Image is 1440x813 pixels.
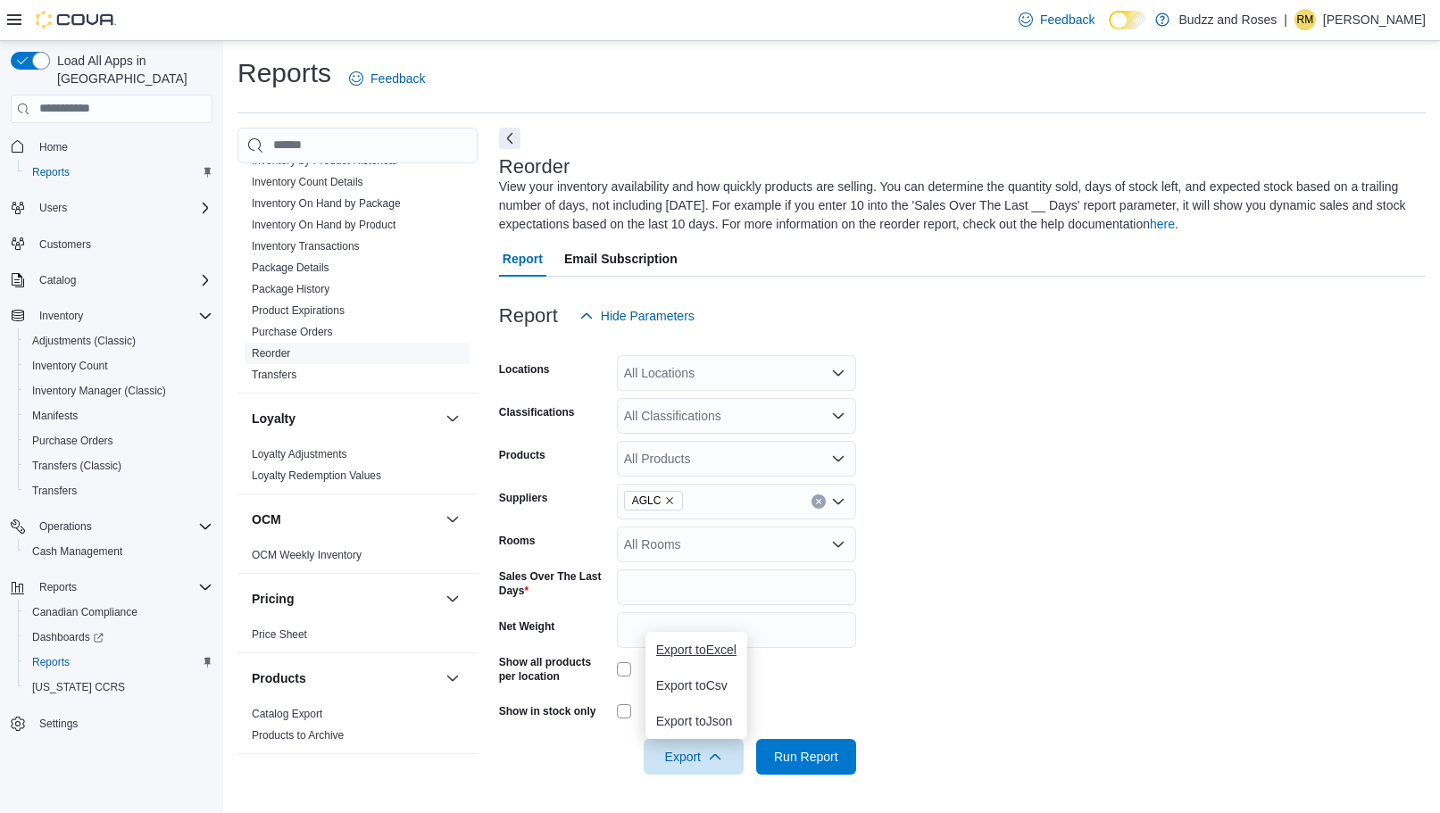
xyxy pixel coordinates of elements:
[25,380,212,402] span: Inventory Manager (Classic)
[656,678,737,693] span: Export to Csv
[252,175,363,189] span: Inventory Count Details
[831,494,845,509] button: Open list of options
[32,434,113,448] span: Purchase Orders
[624,491,684,510] span: AGLC
[237,544,478,573] div: OCM
[25,355,212,377] span: Inventory Count
[252,261,329,274] a: Package Details
[4,710,220,736] button: Settings
[25,405,85,427] a: Manifests
[4,268,220,293] button: Catalog
[664,495,675,506] button: Remove AGLC from selection in this group
[25,330,143,352] a: Adjustments (Classic)
[442,408,463,429] button: Loyalty
[25,162,77,183] a: Reports
[499,156,570,178] h3: Reorder
[632,492,662,510] span: AGLC
[32,334,136,348] span: Adjustments (Classic)
[39,237,91,252] span: Customers
[32,577,84,598] button: Reports
[36,11,116,29] img: Cova
[252,218,395,232] span: Inventory On Hand by Product
[564,241,678,277] span: Email Subscription
[252,219,395,231] a: Inventory On Hand by Product
[499,128,520,149] button: Next
[756,739,856,775] button: Run Report
[252,347,290,360] a: Reorder
[18,453,220,478] button: Transfers (Classic)
[645,668,747,703] button: Export toCsv
[18,378,220,403] button: Inventory Manager (Classic)
[25,480,84,502] a: Transfers
[4,575,220,600] button: Reports
[32,655,70,669] span: Reports
[656,714,737,728] span: Export to Json
[252,410,438,427] button: Loyalty
[39,140,68,154] span: Home
[252,346,290,361] span: Reorder
[32,270,83,291] button: Catalog
[252,304,345,317] a: Product Expirations
[499,405,575,419] label: Classifications
[442,768,463,790] button: Sales
[25,676,212,698] span: Washington CCRS
[11,127,212,784] nav: Complex example
[654,739,733,775] span: Export
[25,651,77,673] a: Reports
[499,655,610,684] label: Show all products per location
[18,625,220,650] a: Dashboards
[252,154,397,167] a: Inventory by Product Historical
[252,303,345,318] span: Product Expirations
[237,55,331,91] h1: Reports
[25,601,145,623] a: Canadian Compliance
[25,162,212,183] span: Reports
[656,643,737,657] span: Export to Excel
[1040,11,1095,29] span: Feedback
[252,369,296,381] a: Transfers
[39,309,83,323] span: Inventory
[499,178,1417,234] div: View your inventory availability and how quickly products are selling. You can determine the quan...
[645,632,747,668] button: Export toExcel
[18,428,220,453] button: Purchase Orders
[370,70,425,87] span: Feedback
[644,739,744,775] button: Export
[252,261,329,275] span: Package Details
[499,305,558,327] h3: Report
[25,601,212,623] span: Canadian Compliance
[32,305,212,327] span: Inventory
[252,447,347,461] span: Loyalty Adjustments
[18,478,220,503] button: Transfers
[32,484,77,498] span: Transfers
[32,713,85,734] a: Settings
[1323,9,1426,30] p: [PERSON_NAME]
[442,588,463,610] button: Pricing
[39,580,77,594] span: Reports
[252,469,381,483] span: Loyalty Redemption Values
[1297,9,1314,30] span: RM
[25,380,173,402] a: Inventory Manager (Classic)
[18,539,220,564] button: Cash Management
[25,480,212,502] span: Transfers
[32,270,212,291] span: Catalog
[1294,9,1316,30] div: Rhiannon Martin
[32,197,74,219] button: Users
[25,455,212,477] span: Transfers (Classic)
[499,569,610,598] label: Sales Over The Last Days
[499,491,548,505] label: Suppliers
[252,240,360,253] a: Inventory Transactions
[25,455,129,477] a: Transfers (Classic)
[252,707,322,721] span: Catalog Export
[4,231,220,257] button: Customers
[39,201,67,215] span: Users
[252,590,438,608] button: Pricing
[18,675,220,700] button: [US_STATE] CCRS
[499,534,536,548] label: Rooms
[32,137,75,158] a: Home
[499,448,545,462] label: Products
[252,728,344,742] span: Products to Archive
[442,509,463,530] button: OCM
[32,680,125,694] span: [US_STATE] CCRS
[4,195,220,220] button: Users
[1178,9,1277,30] p: Budzz and Roses
[252,282,329,296] span: Package History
